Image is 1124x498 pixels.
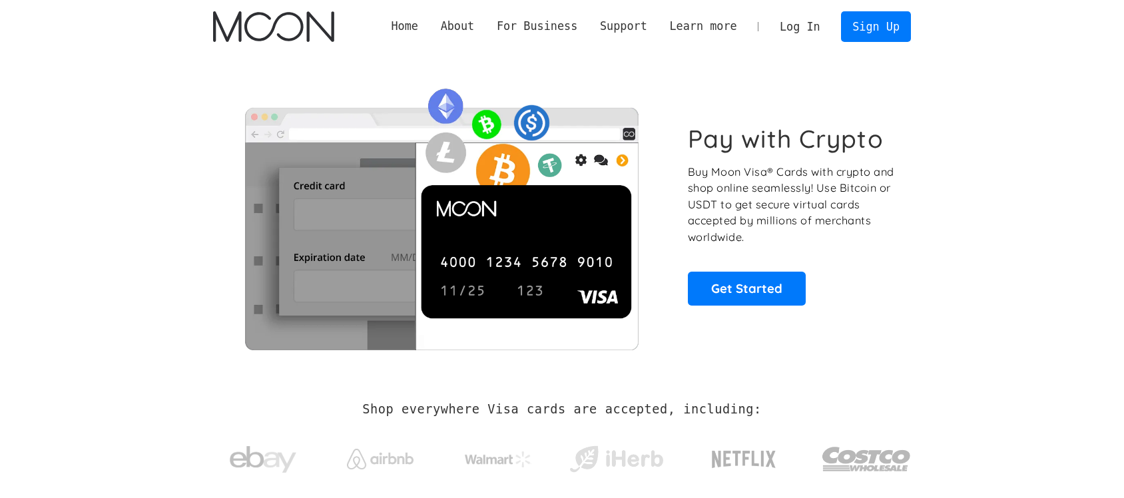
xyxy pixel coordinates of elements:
[688,272,806,305] a: Get Started
[213,79,669,350] img: Moon Cards let you spend your crypto anywhere Visa is accepted.
[669,18,736,35] div: Learn more
[567,442,666,477] img: iHerb
[331,435,430,476] a: Airbnb
[213,11,334,42] a: home
[685,429,804,483] a: Netflix
[768,12,831,41] a: Log In
[429,18,485,35] div: About
[213,11,334,42] img: Moon Logo
[659,18,748,35] div: Learn more
[465,451,531,467] img: Walmart
[449,438,548,474] a: Walmart
[567,429,666,483] a: iHerb
[589,18,658,35] div: Support
[441,18,475,35] div: About
[362,402,761,417] h2: Shop everywhere Visa cards are accepted, including:
[347,449,414,469] img: Airbnb
[688,124,884,154] h1: Pay with Crypto
[230,439,296,481] img: ebay
[688,164,896,246] p: Buy Moon Visa® Cards with crypto and shop online seamlessly! Use Bitcoin or USDT to get secure vi...
[710,443,777,476] img: Netflix
[380,18,429,35] a: Home
[600,18,647,35] div: Support
[841,11,910,41] a: Sign Up
[822,421,911,491] a: Costco
[213,425,312,487] a: ebay
[822,434,911,484] img: Costco
[485,18,589,35] div: For Business
[497,18,577,35] div: For Business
